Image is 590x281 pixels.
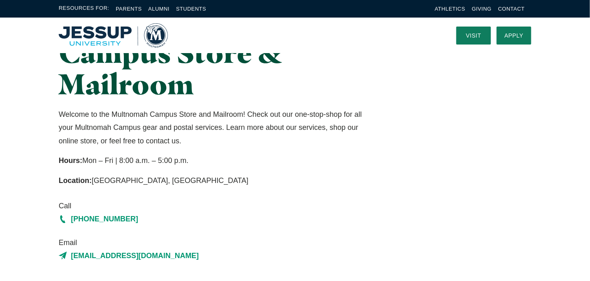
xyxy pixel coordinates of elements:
[116,6,142,12] a: Parents
[59,199,369,212] span: Call
[59,108,369,147] p: Welcome to the Multnomah Campus Store and Mailroom! Check out our one-stop-shop for all your Mult...
[176,6,206,12] a: Students
[59,156,82,165] strong: Hours:
[59,249,369,262] a: [EMAIL_ADDRESS][DOMAIN_NAME]
[59,37,369,100] h1: Campus Store & Mailroom
[59,154,369,167] p: Mon – Fri | 8:00 a.m. – 5:00 p.m.
[59,236,369,249] span: Email
[456,27,491,45] a: Visit
[498,6,525,12] a: Contact
[59,174,369,187] p: [GEOGRAPHIC_DATA], [GEOGRAPHIC_DATA]
[472,6,492,12] a: Giving
[59,176,92,185] strong: Location:
[59,4,109,13] span: Resources For:
[59,23,168,48] a: Home
[435,6,465,12] a: Athletics
[148,6,170,12] a: Alumni
[59,212,369,225] a: [PHONE_NUMBER]
[497,27,531,45] a: Apply
[59,23,168,48] img: Multnomah University Logo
